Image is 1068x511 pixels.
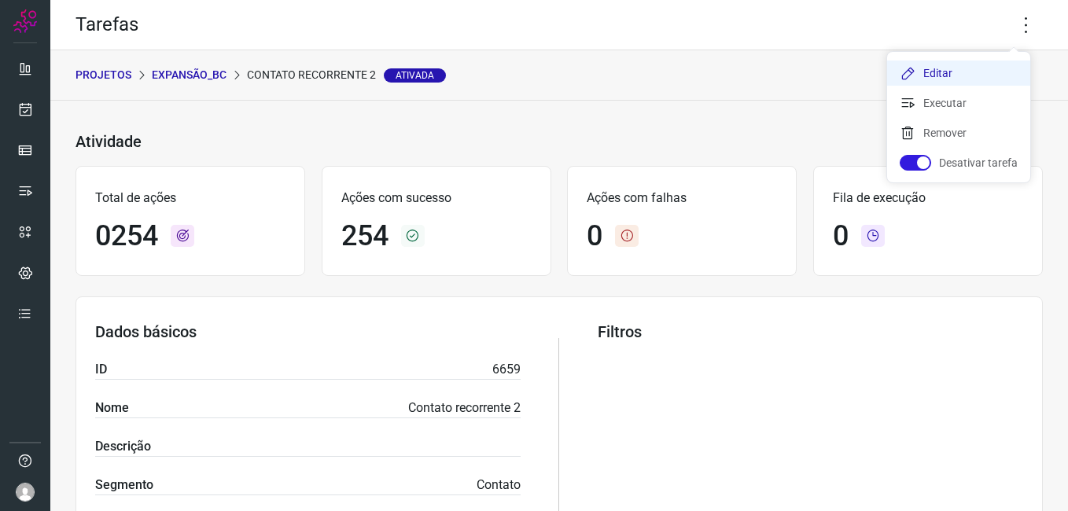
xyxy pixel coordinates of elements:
[887,90,1030,116] li: Executar
[477,476,521,494] p: Contato
[341,189,532,208] p: Ações com sucesso
[384,68,446,83] span: Ativada
[95,219,158,253] h1: 0254
[587,189,777,208] p: Ações com falhas
[95,189,285,208] p: Total de ações
[75,13,138,36] h2: Tarefas
[887,61,1030,86] li: Editar
[95,476,153,494] label: Segmento
[833,189,1023,208] p: Fila de execução
[13,9,37,33] img: Logo
[95,399,129,417] label: Nome
[75,67,131,83] p: PROJETOS
[75,132,142,151] h3: Atividade
[95,322,521,341] h3: Dados básicos
[341,219,389,253] h1: 254
[492,360,521,379] p: 6659
[598,322,1023,341] h3: Filtros
[887,120,1030,145] li: Remover
[587,219,602,253] h1: 0
[152,67,226,83] p: Expansão_BC
[887,150,1030,175] li: Desativar tarefa
[16,483,35,502] img: avatar-user-boy.jpg
[833,219,849,253] h1: 0
[247,67,446,83] p: Contato recorrente 2
[95,437,151,456] label: Descrição
[408,399,521,417] p: Contato recorrente 2
[95,360,107,379] label: ID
